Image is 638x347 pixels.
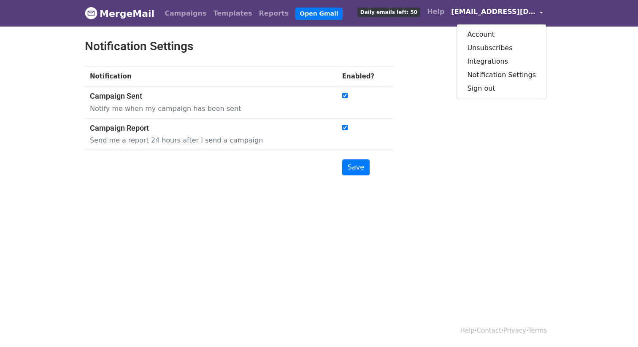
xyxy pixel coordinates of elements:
[90,104,324,113] p: Notify me when my campaign has been sent
[354,3,424,20] a: Daily emails left: 50
[90,124,324,133] h5: Campaign Report
[295,8,342,20] a: Open Gmail
[424,3,448,20] a: Help
[210,5,255,22] a: Templates
[451,7,535,17] span: [EMAIL_ADDRESS][DOMAIN_NAME]
[460,327,475,334] a: Help
[457,68,546,82] a: Notification Settings
[477,327,501,334] a: Contact
[337,66,393,86] th: Enabled?
[90,136,324,145] p: Send me a report 24 hours after I send a campaign
[85,7,97,19] img: MergeMail logo
[457,82,546,95] a: Sign out
[457,41,546,55] a: Unsubscribes
[85,66,337,86] th: Notification
[85,5,154,22] a: MergeMail
[457,24,546,99] div: [EMAIL_ADDRESS][DOMAIN_NAME]
[448,3,546,23] a: [EMAIL_ADDRESS][DOMAIN_NAME]
[457,55,546,68] a: Integrations
[161,5,210,22] a: Campaigns
[90,91,324,101] h5: Campaign Sent
[503,327,526,334] a: Privacy
[528,327,547,334] a: Terms
[342,159,370,175] input: Save
[357,8,420,17] span: Daily emails left: 50
[457,28,546,41] a: Account
[256,5,292,22] a: Reports
[85,39,393,54] h2: Notification Settings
